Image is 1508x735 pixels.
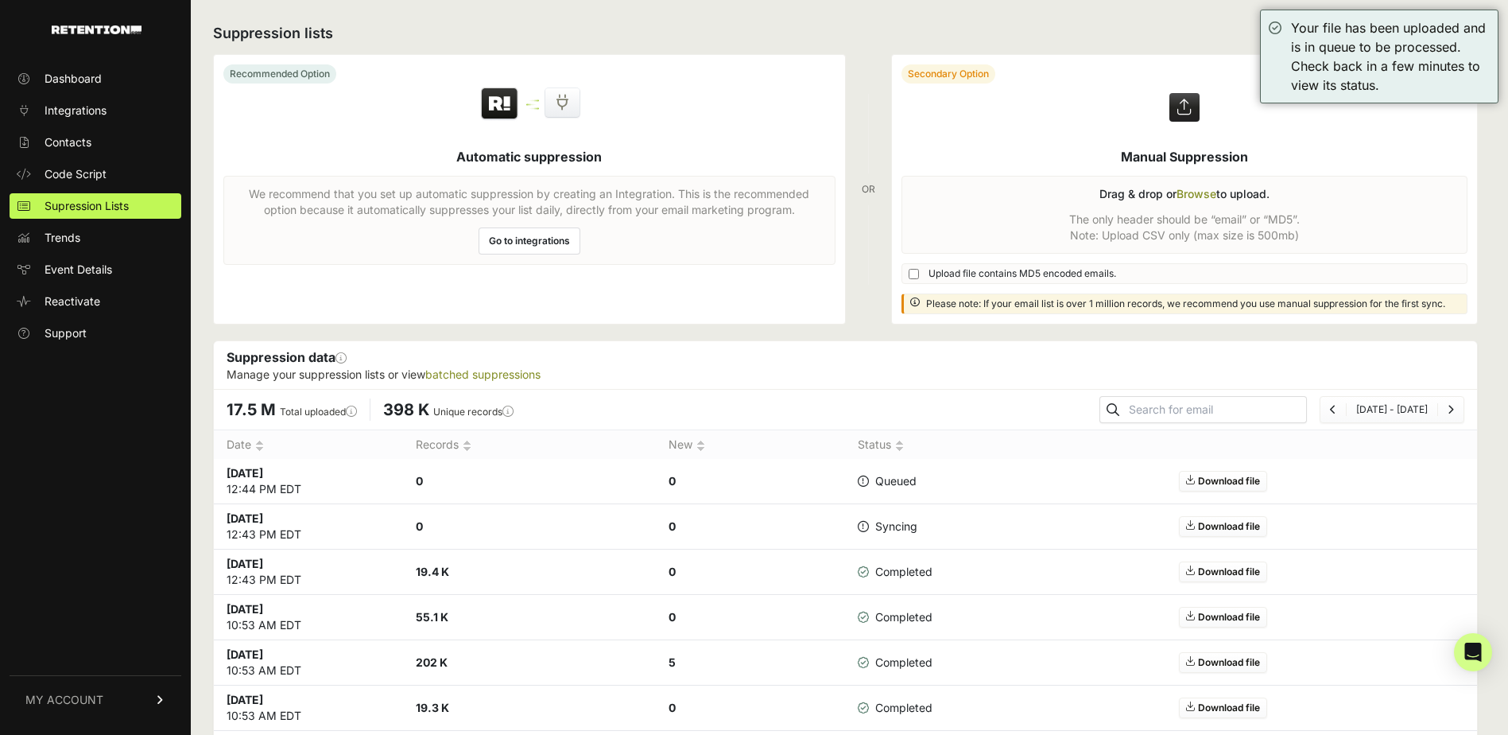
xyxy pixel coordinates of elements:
li: [DATE] - [DATE] [1346,403,1437,416]
td: 10:53 AM EDT [214,595,403,640]
a: Download file [1179,607,1267,628]
span: Queued [858,473,917,489]
div: Suppression data [214,341,1477,389]
img: Retention [479,87,520,122]
strong: [DATE] [227,511,263,525]
a: Supression Lists [10,193,181,219]
span: Syncing [858,519,917,535]
span: 17.5 M [227,400,276,419]
p: We recommend that you set up automatic suppression by creating an Integration. This is the recomm... [234,186,825,218]
span: 398 K [383,400,429,419]
td: 12:43 PM EDT [214,504,403,550]
span: Completed [858,655,932,671]
a: Previous [1330,403,1336,415]
th: Date [214,430,403,460]
a: batched suppressions [425,367,541,381]
a: Contacts [10,130,181,155]
strong: [DATE] [227,602,263,616]
h5: Automatic suppression [456,147,602,166]
h2: Suppression lists [213,22,1478,45]
a: Code Script [10,161,181,187]
strong: [DATE] [227,693,263,706]
input: Upload file contains MD5 encoded emails. [909,269,919,279]
span: Contacts [45,134,91,150]
img: Retention.com [52,25,141,34]
span: Upload file contains MD5 encoded emails. [928,267,1116,280]
img: no_sort-eaf950dc5ab64cae54d48a5578032e96f70b2ecb7d747501f34c8f2db400fb66.gif [463,440,471,452]
a: Integrations [10,98,181,123]
img: integration [526,103,539,106]
a: Dashboard [10,66,181,91]
div: OR [862,54,875,325]
strong: [DATE] [227,466,263,480]
strong: 19.3 K [416,701,449,714]
span: Supression Lists [45,198,129,214]
strong: 0 [669,701,676,714]
strong: 0 [416,474,423,488]
p: Manage your suppression lists or view [227,367,1464,383]
strong: 0 [669,610,676,624]
strong: [DATE] [227,647,263,661]
a: Download file [1179,471,1267,492]
span: MY ACCOUNT [25,692,103,708]
span: Dashboard [45,71,102,87]
span: Completed [858,609,932,625]
a: Download file [1179,562,1267,582]
strong: 5 [669,655,676,669]
span: Integrations [45,103,107,119]
span: Reactivate [45,294,100,309]
div: Recommended Option [223,64,336,84]
span: Completed [858,700,932,716]
a: Download file [1179,652,1267,673]
a: Download file [1179,698,1267,718]
span: Code Script [45,166,107,182]
td: 10:53 AM EDT [214,686,403,731]
nav: Page navigation [1320,396,1464,423]
div: Your file has been uploaded and is in queue to be processed. Check back in a few minutes to view ... [1291,18,1490,95]
td: 12:44 PM EDT [214,459,403,504]
img: integration [526,107,539,110]
label: Unique records [433,406,514,418]
a: Download file [1179,516,1267,537]
strong: 0 [669,519,676,533]
strong: 202 K [416,655,448,669]
span: Trends [45,230,80,246]
strong: 55.1 K [416,610,448,624]
a: Next [1448,403,1454,415]
div: Open Intercom Messenger [1454,633,1492,671]
img: no_sort-eaf950dc5ab64cae54d48a5578032e96f70b2ecb7d747501f34c8f2db400fb66.gif [895,440,904,452]
strong: 0 [669,565,676,578]
img: no_sort-eaf950dc5ab64cae54d48a5578032e96f70b2ecb7d747501f34c8f2db400fb66.gif [255,440,264,452]
span: Support [45,325,87,341]
td: 12:43 PM EDT [214,550,403,595]
img: no_sort-eaf950dc5ab64cae54d48a5578032e96f70b2ecb7d747501f34c8f2db400fb66.gif [696,440,705,452]
input: Search for email [1126,399,1306,421]
strong: [DATE] [227,557,263,570]
label: Total uploaded [280,406,357,418]
th: Records [403,430,656,460]
td: 10:53 AM EDT [214,640,403,686]
a: Trends [10,225,181,251]
span: Completed [858,564,932,580]
strong: 19.4 K [416,565,449,578]
a: Support [10,321,181,346]
a: MY ACCOUNT [10,675,181,724]
img: integration [526,99,539,102]
a: Event Details [10,257,181,282]
th: New [656,430,845,460]
a: Go to integrations [479,227,580,255]
strong: 0 [416,519,423,533]
a: Reactivate [10,289,181,314]
strong: 0 [669,474,676,488]
th: Status [845,430,971,460]
span: Event Details [45,262,112,278]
